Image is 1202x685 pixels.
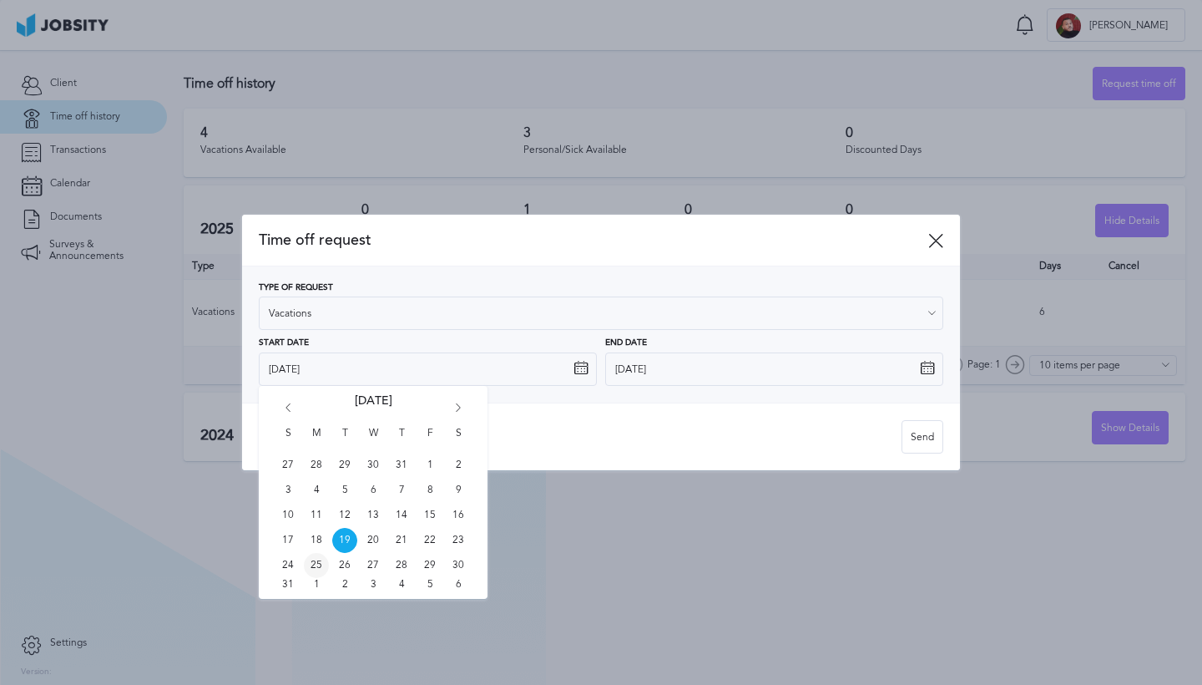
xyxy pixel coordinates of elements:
span: Thu Jul 31 2025 [389,453,414,478]
span: Tue Aug 05 2025 [332,478,357,503]
span: M [304,428,329,453]
i: Go forward 1 month [451,403,466,419]
span: End Date [605,338,647,348]
span: Wed Aug 27 2025 [361,553,386,578]
span: [DATE] [355,394,392,428]
span: Wed Jul 30 2025 [361,453,386,478]
span: Tue Jul 29 2025 [332,453,357,478]
span: Sat Aug 02 2025 [446,453,471,478]
span: Mon Aug 04 2025 [304,478,329,503]
span: Thu Aug 07 2025 [389,478,414,503]
span: Sat Aug 30 2025 [446,553,471,578]
span: W [361,428,386,453]
span: Mon Aug 18 2025 [304,528,329,553]
span: Tue Aug 19 2025 [332,528,357,553]
span: Thu Aug 14 2025 [389,503,414,528]
span: Fri Aug 29 2025 [417,553,442,578]
span: Tue Aug 26 2025 [332,553,357,578]
span: Type of Request [259,283,333,293]
span: S [446,428,471,453]
i: Go back 1 month [280,403,295,419]
span: Sat Aug 09 2025 [446,478,471,503]
span: Sun Aug 03 2025 [275,478,300,503]
span: Start Date [259,338,309,348]
span: Sun Aug 17 2025 [275,528,300,553]
span: F [417,428,442,453]
span: Sun Aug 24 2025 [275,553,300,578]
span: Sat Aug 16 2025 [446,503,471,528]
button: Send [901,420,943,454]
span: T [389,428,414,453]
span: Fri Aug 22 2025 [417,528,442,553]
span: Thu Sep 04 2025 [389,578,414,591]
span: T [332,428,357,453]
span: Fri Sep 05 2025 [417,578,442,591]
span: Sun Jul 27 2025 [275,453,300,478]
div: Send [902,421,942,454]
span: Fri Aug 15 2025 [417,503,442,528]
span: Mon Jul 28 2025 [304,453,329,478]
span: Sat Sep 06 2025 [446,578,471,591]
span: Time off request [259,231,928,249]
span: Wed Aug 20 2025 [361,528,386,553]
span: Thu Aug 21 2025 [389,528,414,553]
span: Mon Aug 25 2025 [304,553,329,578]
span: S [275,428,300,453]
span: Mon Aug 11 2025 [304,503,329,528]
span: Wed Aug 06 2025 [361,478,386,503]
span: Fri Aug 01 2025 [417,453,442,478]
span: Sun Aug 31 2025 [275,578,300,591]
span: Mon Sep 01 2025 [304,578,329,591]
span: Tue Sep 02 2025 [332,578,357,591]
span: Wed Sep 03 2025 [361,578,386,591]
span: Sun Aug 10 2025 [275,503,300,528]
span: Fri Aug 08 2025 [417,478,442,503]
span: Sat Aug 23 2025 [446,528,471,553]
span: Tue Aug 12 2025 [332,503,357,528]
span: Wed Aug 13 2025 [361,503,386,528]
span: Thu Aug 28 2025 [389,553,414,578]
